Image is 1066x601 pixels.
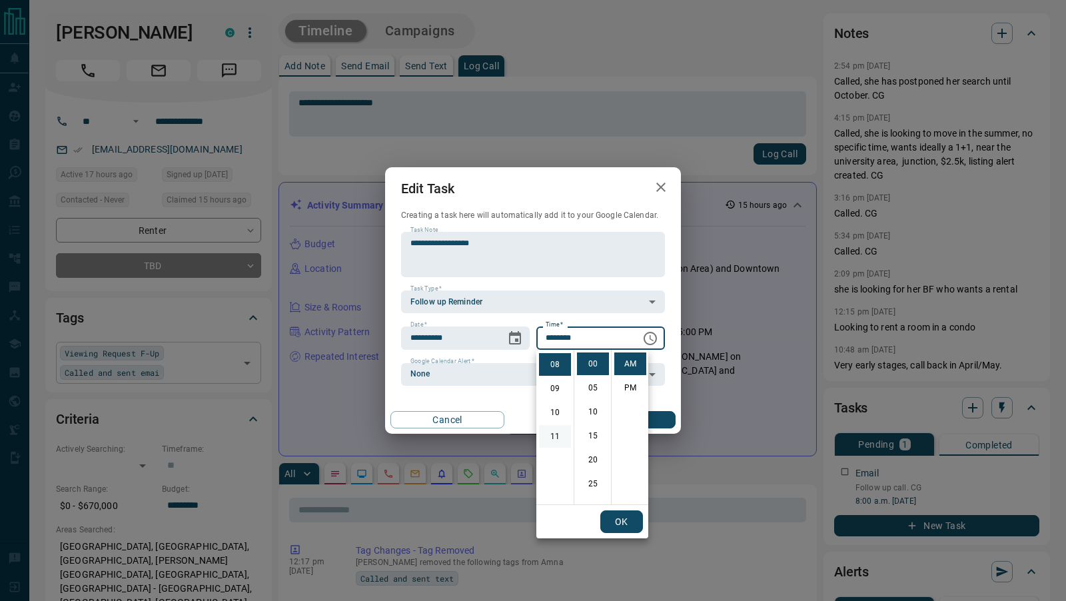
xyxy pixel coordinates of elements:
label: Date [410,320,427,329]
ul: Select meridiem [611,350,648,504]
li: 20 minutes [577,448,609,471]
li: 8 hours [539,353,571,376]
label: Time [546,320,563,329]
li: AM [614,352,646,375]
li: 30 minutes [577,496,609,519]
button: Cancel [390,411,504,428]
label: Task Note [410,226,438,235]
div: None [401,363,665,386]
button: Choose time, selected time is 8:00 AM [637,325,664,352]
button: Choose date, selected date is Sep 17, 2025 [502,325,528,352]
h2: Edit Task [385,167,470,210]
li: 5 minutes [577,376,609,399]
li: 10 hours [539,401,571,424]
li: 10 minutes [577,400,609,423]
label: Task Type [410,285,442,293]
li: 15 minutes [577,424,609,447]
div: Follow up Reminder [401,291,665,313]
button: OK [600,510,643,533]
li: 0 minutes [577,352,609,375]
label: Google Calendar Alert [410,357,474,366]
ul: Select hours [536,350,574,504]
li: 25 minutes [577,472,609,495]
li: PM [614,376,646,399]
p: Creating a task here will automatically add it to your Google Calendar. [401,210,665,221]
li: 9 hours [539,377,571,400]
li: 11 hours [539,425,571,448]
ul: Select minutes [574,350,611,504]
